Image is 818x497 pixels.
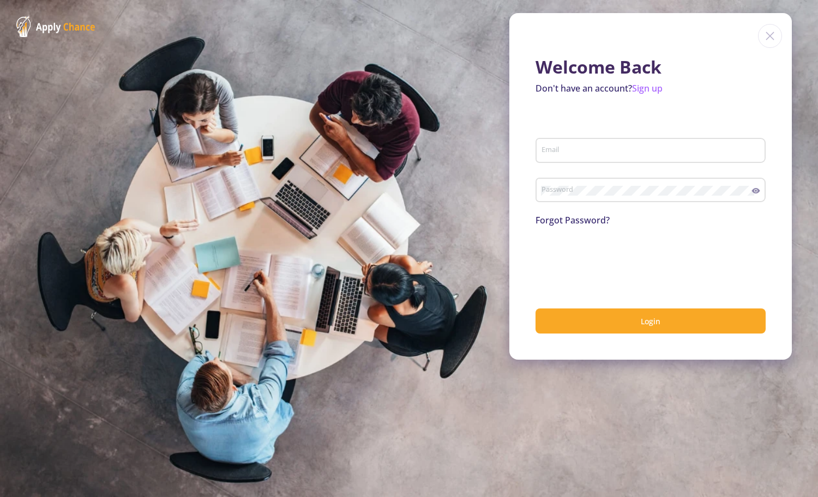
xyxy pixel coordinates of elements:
button: Login [536,308,766,334]
img: close icon [758,24,782,48]
span: Login [641,316,660,326]
iframe: reCAPTCHA [536,240,701,282]
a: Sign up [632,82,663,94]
a: Forgot Password? [536,214,610,226]
img: ApplyChance Logo [16,16,95,37]
h1: Welcome Back [536,57,766,77]
p: Don't have an account? [536,82,766,95]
